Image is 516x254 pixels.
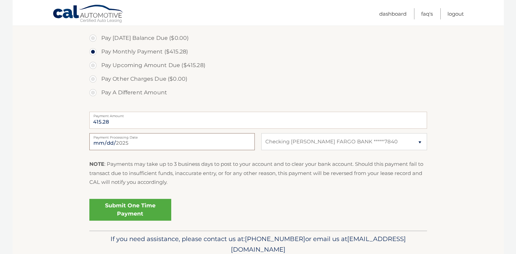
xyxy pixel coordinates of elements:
label: Payment Processing Date [89,133,255,139]
label: Pay Upcoming Amount Due ($415.28) [89,59,427,72]
a: Logout [447,8,464,19]
label: Pay Monthly Payment ($415.28) [89,45,427,59]
label: Pay A Different Amount [89,86,427,99]
input: Payment Amount [89,112,427,129]
strong: NOTE [89,161,104,167]
a: Submit One Time Payment [89,199,171,221]
label: Pay Other Charges Due ($0.00) [89,72,427,86]
label: Pay [DATE] Balance Due ($0.00) [89,31,427,45]
a: Dashboard [379,8,407,19]
label: Payment Amount [89,112,427,117]
input: Payment Date [89,133,255,150]
a: FAQ's [421,8,433,19]
p: : Payments may take up to 3 business days to post to your account and to clear your bank account.... [89,160,427,187]
span: [PHONE_NUMBER] [245,235,305,243]
a: Cal Automotive [53,4,124,24]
